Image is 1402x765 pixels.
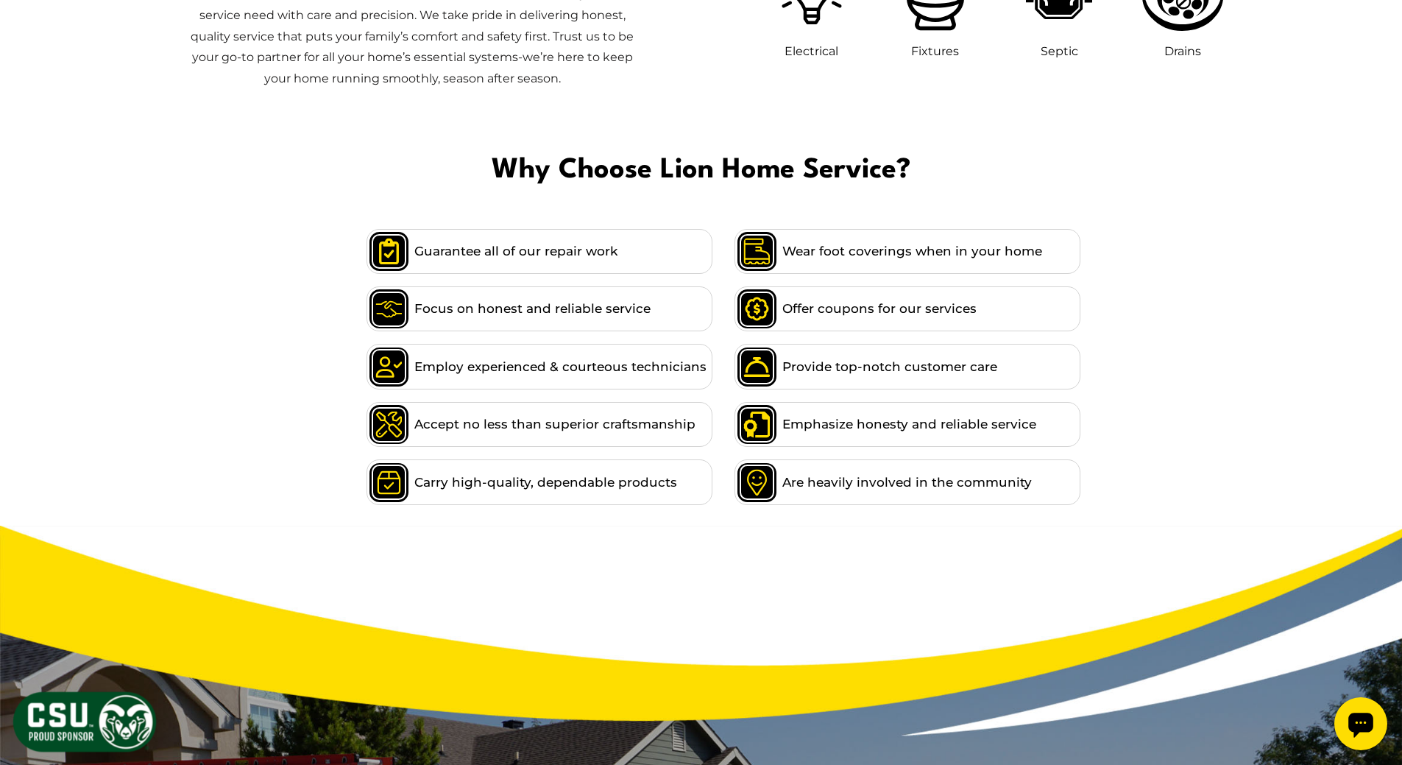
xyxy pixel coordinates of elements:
span: Guarantee all of our repair work [414,242,617,261]
span: Emphasize honesty and reliable service [782,415,1036,434]
div: Open chat widget [6,6,59,59]
span: Fixtures [911,44,959,58]
span: Are heavily involved in the community [782,473,1032,493]
span: Provide top-notch customer care [782,357,997,377]
img: CSU Sponsor Badge [11,690,158,754]
span: Drains [1164,44,1201,58]
span: Accept no less than superior craftsmanship [414,415,695,434]
span: Septic [1041,44,1078,58]
span: Electrical [785,44,838,58]
span: Focus on honest and reliable service [414,299,651,319]
span: Offer coupons for our services [782,299,977,319]
span: Employ experienced & courteous technicians [414,357,707,377]
span: Why Choose Lion Home Service? [12,149,1390,193]
span: Wear foot coverings when in your home [782,242,1042,261]
span: Carry high-quality, dependable products [414,473,677,493]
